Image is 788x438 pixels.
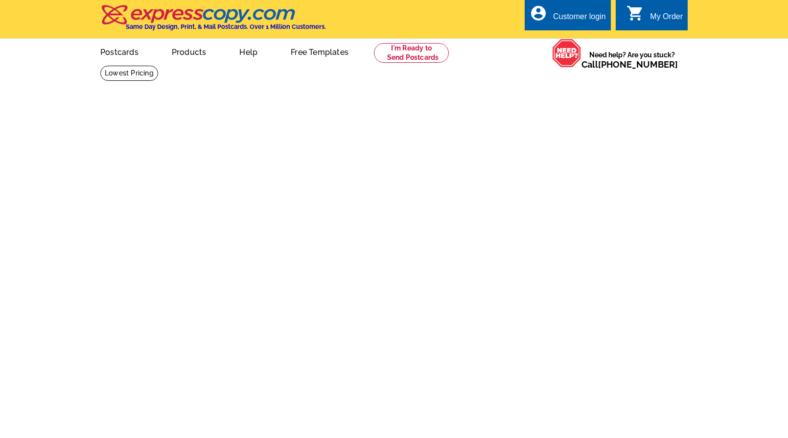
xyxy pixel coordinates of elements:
span: Call [581,59,678,70]
a: [PHONE_NUMBER] [598,59,678,70]
img: help [552,39,581,68]
a: Free Templates [275,40,364,63]
a: Help [224,40,273,63]
a: Same Day Design, Print, & Mail Postcards. Over 1 Million Customers. [100,12,326,30]
a: account_circle Customer login [530,11,606,23]
a: Postcards [85,40,154,63]
h4: Same Day Design, Print, & Mail Postcards. Over 1 Million Customers. [126,23,326,30]
div: Customer login [553,12,606,26]
a: shopping_cart My Order [626,11,683,23]
div: My Order [650,12,683,26]
span: Need help? Are you stuck? [581,50,683,70]
i: account_circle [530,4,547,22]
i: shopping_cart [626,4,644,22]
a: Products [156,40,222,63]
